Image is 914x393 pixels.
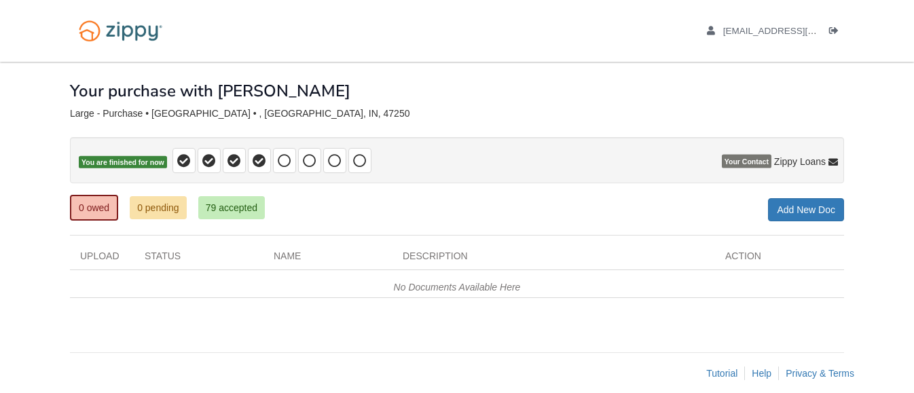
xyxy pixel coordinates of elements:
span: Zippy Loans [774,155,826,168]
a: 79 accepted [198,196,265,219]
a: 0 owed [70,195,118,221]
a: Privacy & Terms [786,368,854,379]
a: Tutorial [706,368,737,379]
a: Help [752,368,771,379]
span: Your Contact [722,155,771,168]
div: Large - Purchase • [GEOGRAPHIC_DATA] • , [GEOGRAPHIC_DATA], IN, 47250 [70,108,844,119]
a: Log out [829,26,844,39]
span: You are finished for now [79,156,167,169]
a: edit profile [707,26,879,39]
a: Add New Doc [768,198,844,221]
div: Description [392,249,715,269]
h1: Your purchase with [PERSON_NAME] [70,82,350,100]
img: Logo [70,14,171,48]
a: 0 pending [130,196,187,219]
span: sarahlarge2019@gmail.com [723,26,879,36]
div: Status [134,249,263,269]
div: Upload [70,249,134,269]
div: Name [263,249,392,269]
div: Action [715,249,844,269]
em: No Documents Available Here [394,282,521,293]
